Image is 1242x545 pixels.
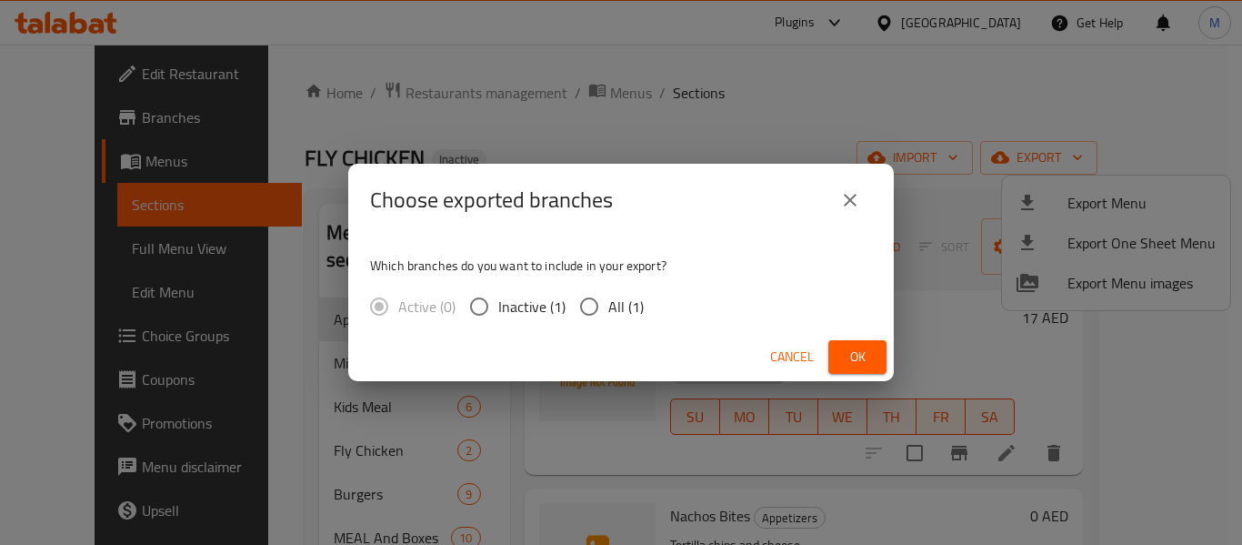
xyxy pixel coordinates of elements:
[370,257,872,275] p: Which branches do you want to include in your export?
[828,178,872,222] button: close
[843,346,872,368] span: Ok
[498,296,566,318] span: Inactive (1)
[828,340,886,374] button: Ok
[398,296,456,318] span: Active (0)
[608,296,644,318] span: All (1)
[370,186,613,215] h2: Choose exported branches
[763,340,821,374] button: Cancel
[770,346,814,368] span: Cancel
